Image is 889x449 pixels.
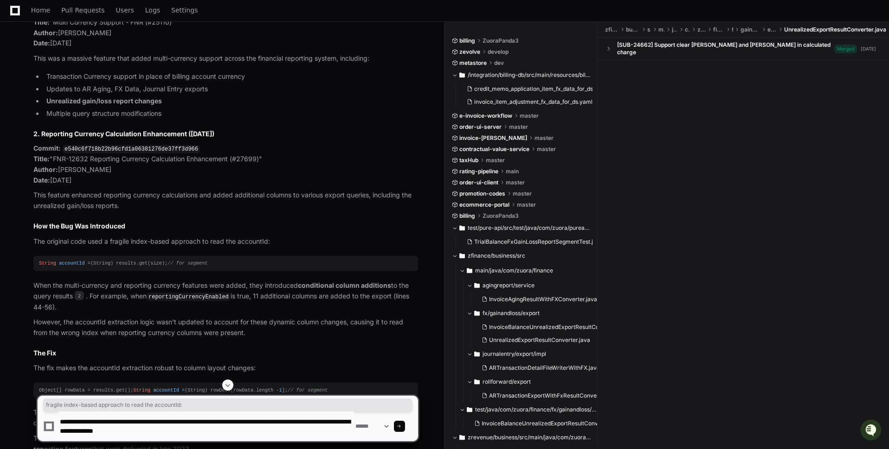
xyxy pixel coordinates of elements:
[732,26,733,33] span: fx
[459,190,505,197] span: promotion-codes
[33,129,418,139] h3: 2. Reporting Currency Calculation Enhancement ([DATE])
[483,310,540,317] span: fx/gainandloss/export
[859,418,884,443] iframe: Open customer support
[59,260,84,266] span: accountId
[9,9,28,27] img: PlayerZero
[520,112,539,120] span: master
[171,7,198,13] span: Settings
[298,281,391,289] strong: conditional column additions
[741,26,760,33] span: gainandloss
[474,376,480,387] svg: Directory
[459,112,512,120] span: e-invoice-workflow
[9,115,24,130] img: Sidi Zhu
[459,145,529,153] span: contractual-value-service
[483,212,519,220] span: ZuoraPanda3
[463,82,593,95] button: credit_memo_application_item_fx_data_for_ds.yaml
[605,26,618,33] span: zfinance
[488,48,509,56] span: develop
[489,296,597,303] span: InvoiceAgingResultWithFXConverter.java
[33,221,418,231] h2: How the Bug Was Introduced
[9,101,62,108] div: Past conversations
[167,260,207,266] span: // for segment
[65,144,112,152] a: Powered byPylon
[33,6,418,49] p: "Multi Currency Support - FNR (#25110)" [PERSON_NAME] [DATE]
[474,308,480,319] svg: Directory
[116,7,134,13] span: Users
[33,280,418,312] p: When the multi-currency and reporting currency features were added, they introduced to the query ...
[459,59,487,67] span: metastore
[459,168,498,175] span: rating-pipeline
[459,134,527,142] span: invoice-[PERSON_NAME]
[685,26,690,33] span: com
[33,39,50,47] strong: Date:
[459,123,502,131] span: order-ui-server
[33,348,418,358] h2: The Fix
[44,71,418,82] li: Transaction Currency support in place of billing account currency
[459,250,465,261] svg: Directory
[459,48,480,56] span: zevolve
[44,108,418,119] li: Multiple query structure modifications
[459,212,475,220] span: billing
[483,282,535,289] span: agingreport/service
[46,97,162,105] strong: Unrealized gain/loss report changes
[158,71,169,82] button: Start new chat
[459,157,478,164] span: taxHub
[459,201,509,209] span: ecommerce-portal
[147,293,231,301] code: reportingCurrencyEnabled
[31,7,50,13] span: Home
[44,84,418,95] li: Updates to AR Aging, FX Data, Journal Entry exports
[145,7,160,13] span: Logs
[33,165,58,173] strong: Author:
[75,291,84,300] span: 2
[33,143,418,186] p: "FNR-12632 Reporting Currency Calculation Enhancement (#27699)" [PERSON_NAME] [DATE]
[463,235,593,248] button: TrialBalanceFxGainLossReportSegmentTest.java
[861,45,876,52] div: [DATE]
[483,350,546,358] span: journalentry/export/impl
[33,144,61,152] strong: Commit:
[478,293,600,306] button: InvoiceAgingResultWithFXConverter.java
[46,401,410,409] span: fragile index-based approach to read the accountId:
[468,224,591,232] span: test/pure-api/src/test/java/com/zuora/pureapi/test/fnr/rest/finance/accountingperiod
[82,124,101,131] span: [DATE]
[478,361,600,374] button: ARTransactionDetailFileWriterWithFX.java
[489,336,590,344] span: UnrealizedExportResultConverter.java
[617,41,834,56] div: [SUB-24662] Support clear [PERSON_NAME] and [PERSON_NAME] in calculated charge
[32,69,152,78] div: Start new chat
[33,53,418,64] p: This was a massive feature that added multi-currency support across the financial reporting syste...
[474,280,480,291] svg: Directory
[672,26,677,33] span: java
[647,26,651,33] span: src
[486,157,505,164] span: master
[61,7,104,13] span: Pull Requests
[463,95,593,108] button: invoice_item_adjustment_fx_data_for_ds.yaml
[474,98,593,106] span: invoice_item_adjustment_fx_data_for_ds.yaml
[658,26,665,33] span: main
[459,179,498,186] span: order-ui-client
[478,321,607,334] button: InvoiceBalanceUnrealizedExportResultConverter.java
[506,168,519,175] span: main
[494,59,504,67] span: dev
[626,26,640,33] span: business
[467,347,606,361] button: journalentry/export/impl
[33,29,58,37] strong: Author:
[452,221,591,235] button: test/pure-api/src/test/java/com/zuora/pureapi/test/fnr/rest/finance/accountingperiod
[33,317,418,338] p: However, the accountId extraction logic wasn't updated to account for these dynamic column change...
[88,260,90,266] span: =
[468,252,525,259] span: zfinance/business/src
[9,69,26,85] img: 1756235613930-3d25f9e4-fa56-45dd-b3ad-e072dfbd1548
[537,145,556,153] span: master
[63,145,200,153] code: e540c6f718b22b96cfd1a06381276de37ff3d966
[459,37,475,44] span: billing
[489,364,600,372] span: ARTransactionDetailFileWriterWithFX.java
[474,238,603,246] span: TrialBalanceFxGainLossReportSegmentTest.java
[506,179,525,186] span: master
[459,70,465,81] svg: Directory
[32,78,135,85] div: We're offline, but we'll be back soon!
[483,378,531,386] span: rollforward/export
[767,26,777,33] span: export
[489,323,631,331] span: InvoiceBalanceUnrealizedExportResultConverter.java
[713,26,724,33] span: finance
[39,259,412,267] div: (String) results.get(size);
[9,37,169,51] div: Welcome
[784,26,886,33] span: UnrealizedExportResultConverter.java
